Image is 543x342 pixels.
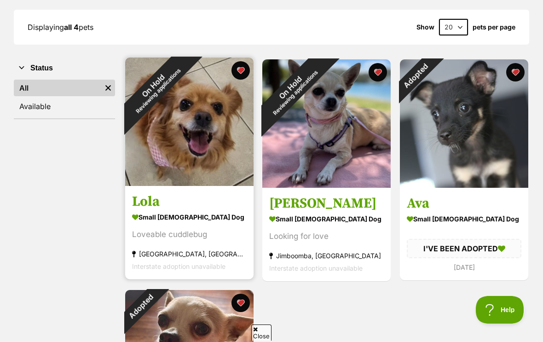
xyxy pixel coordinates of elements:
div: Jimboomba, [GEOGRAPHIC_DATA] [269,249,384,262]
span: Interstate adoption unavailable [132,262,225,270]
div: Adopted [387,47,444,104]
button: favourite [369,63,387,81]
div: [GEOGRAPHIC_DATA], [GEOGRAPHIC_DATA] [132,248,247,260]
span: Interstate adoption unavailable [269,264,363,272]
div: Adopted [113,278,169,334]
div: small [DEMOGRAPHIC_DATA] Dog [132,210,247,224]
strong: all 4 [64,23,79,32]
img: Minnie [262,59,391,188]
div: small [DEMOGRAPHIC_DATA] Dog [407,212,521,226]
div: [DATE] [407,261,521,273]
span: Reviewing applications [272,69,319,116]
span: Show [416,23,434,31]
h3: Lola [132,193,247,210]
a: On HoldReviewing applications [125,179,254,188]
div: I'VE BEEN ADOPTED [407,239,521,258]
button: favourite [506,63,525,81]
h3: Ava [407,195,521,212]
div: On Hold [105,37,207,139]
img: Lola [125,58,254,186]
button: favourite [231,294,250,312]
img: Ava [400,59,528,188]
a: All [14,80,101,96]
a: Remove filter [101,80,115,96]
button: favourite [231,61,250,80]
div: Status [14,78,115,118]
span: Reviewing applications [135,67,182,115]
iframe: Help Scout Beacon - Open [476,296,525,324]
span: Displaying pets [28,23,93,32]
div: On Hold [242,39,344,141]
div: Looking for love [269,230,384,243]
div: small [DEMOGRAPHIC_DATA] Dog [269,212,384,226]
a: On HoldReviewing applications [262,181,391,190]
h3: [PERSON_NAME] [269,195,384,212]
a: Lola small [DEMOGRAPHIC_DATA] Dog Loveable cuddlebug [GEOGRAPHIC_DATA], [GEOGRAPHIC_DATA] Interst... [125,186,254,279]
div: Loveable cuddlebug [132,228,247,241]
a: Available [14,98,115,115]
a: Adopted [400,181,528,190]
button: Status [14,62,115,74]
a: Ava small [DEMOGRAPHIC_DATA] Dog I'VE BEEN ADOPTED [DATE] favourite [400,188,528,280]
span: Close [251,325,271,341]
a: [PERSON_NAME] small [DEMOGRAPHIC_DATA] Dog Looking for love Jimboomba, [GEOGRAPHIC_DATA] Intersta... [262,188,391,281]
label: pets per page [473,23,515,31]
